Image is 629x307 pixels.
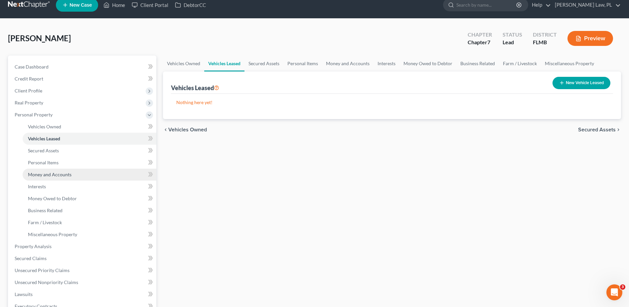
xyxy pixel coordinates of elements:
[28,160,59,165] span: Personal Items
[9,240,156,252] a: Property Analysis
[15,291,33,297] span: Lawsuits
[620,284,625,290] span: 3
[15,255,47,261] span: Secured Claims
[374,56,399,72] a: Interests
[28,184,46,189] span: Interests
[9,252,156,264] a: Secured Claims
[9,276,156,288] a: Unsecured Nonpriority Claims
[399,56,456,72] a: Money Owed to Debtor
[533,39,557,46] div: FLMB
[28,172,72,177] span: Money and Accounts
[578,127,616,132] span: Secured Assets
[552,77,610,89] button: New Vehicle Leased
[15,112,53,117] span: Personal Property
[23,181,156,193] a: Interests
[541,56,598,72] a: Miscellaneous Property
[176,99,608,106] p: Nothing here yet!
[28,124,61,129] span: Vehicles Owned
[9,288,156,300] a: Lawsuits
[9,73,156,85] a: Credit Report
[28,231,77,237] span: Miscellaneous Property
[23,217,156,229] a: Farm / Livestock
[15,100,43,105] span: Real Property
[163,56,204,72] a: Vehicles Owned
[23,169,156,181] a: Money and Accounts
[168,127,207,132] span: Vehicles Owned
[244,56,283,72] a: Secured Assets
[15,243,52,249] span: Property Analysis
[15,88,42,93] span: Client Profile
[606,284,622,300] iframe: Intercom live chat
[15,76,43,81] span: Credit Report
[70,3,92,8] span: New Case
[8,33,71,43] span: [PERSON_NAME]
[15,279,78,285] span: Unsecured Nonpriority Claims
[28,208,63,213] span: Business Related
[23,133,156,145] a: Vehicles Leased
[322,56,374,72] a: Money and Accounts
[578,127,621,132] button: Secured Assets chevron_right
[283,56,322,72] a: Personal Items
[23,193,156,205] a: Money Owed to Debtor
[28,196,77,201] span: Money Owed to Debtor
[456,56,499,72] a: Business Related
[503,31,522,39] div: Status
[15,64,49,70] span: Case Dashboard
[533,31,557,39] div: District
[499,56,541,72] a: Farm / Livestock
[468,39,492,46] div: Chapter
[23,229,156,240] a: Miscellaneous Property
[23,121,156,133] a: Vehicles Owned
[28,148,59,153] span: Secured Assets
[468,31,492,39] div: Chapter
[163,127,168,132] i: chevron_left
[9,264,156,276] a: Unsecured Priority Claims
[503,39,522,46] div: Lead
[616,127,621,132] i: chevron_right
[204,56,244,72] a: Vehicles Leased
[15,267,70,273] span: Unsecured Priority Claims
[28,136,60,141] span: Vehicles Leased
[567,31,613,46] button: Preview
[163,127,207,132] button: chevron_left Vehicles Owned
[23,145,156,157] a: Secured Assets
[171,84,219,92] div: Vehicles Leased
[487,39,490,45] span: 7
[28,220,62,225] span: Farm / Livestock
[9,61,156,73] a: Case Dashboard
[23,157,156,169] a: Personal Items
[23,205,156,217] a: Business Related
